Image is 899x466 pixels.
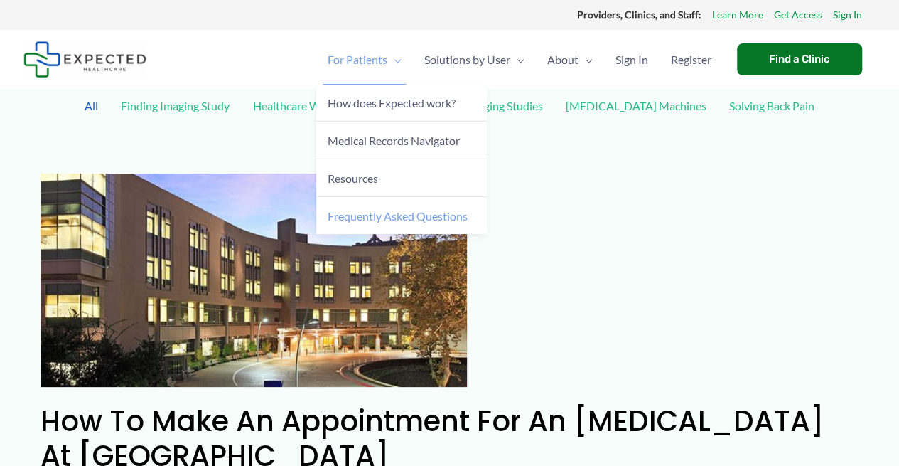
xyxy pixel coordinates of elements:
a: AboutMenu Toggle [536,35,604,85]
a: Frequently Asked Questions [316,197,487,234]
span: Resources [328,171,378,185]
strong: Providers, Clinics, and Staff: [577,9,701,21]
a: For PatientsMenu Toggle [316,35,413,85]
span: Solutions by User [424,35,510,85]
a: Find a Clinic [737,43,862,75]
img: How to Make an Appointment for an MRI at Camino Real [41,174,467,387]
span: Menu Toggle [578,35,593,85]
a: Solutions by UserMenu Toggle [413,35,536,85]
a: Finding Imaging Study [114,93,237,118]
span: About [547,35,578,85]
span: Menu Toggle [510,35,524,85]
span: For Patients [328,35,387,85]
div: Post Filters [23,89,876,157]
span: Sign In [615,35,648,85]
a: Learn More [712,6,763,24]
a: Get Access [774,6,822,24]
span: How does Expected work? [328,96,456,110]
a: Read: How to Make an Appointment for an MRI at Camino Real [41,272,467,285]
a: Medical Records Navigator [316,122,487,159]
a: Register [660,35,723,85]
a: Sign In [604,35,660,85]
a: Resources [316,159,487,197]
a: How does Expected work? [316,85,487,122]
a: Solving Back Pain [722,93,822,118]
a: Sign In [833,6,862,24]
nav: Primary Site Navigation [316,35,723,85]
span: Medical Records Navigator [328,134,460,147]
a: All [77,93,105,118]
img: Expected Healthcare Logo - side, dark font, small [23,41,146,78]
span: Frequently Asked Questions [328,209,468,223]
span: Menu Toggle [387,35,402,85]
a: Healthcare Without Insurance [245,93,408,118]
a: [MEDICAL_DATA] Machines [559,93,714,118]
span: Register [671,35,711,85]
